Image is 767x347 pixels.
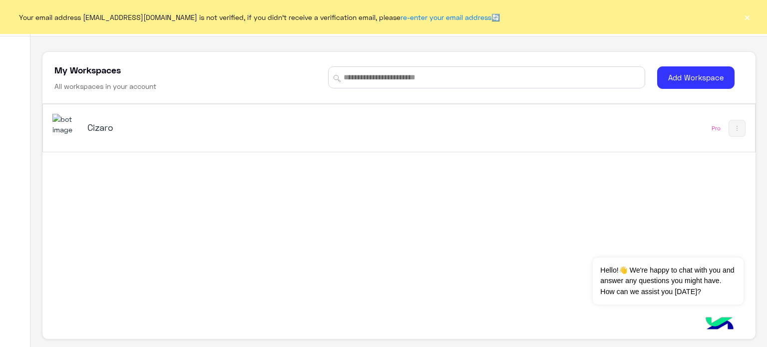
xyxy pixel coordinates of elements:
[400,13,491,21] a: re-enter your email address
[657,66,735,89] button: Add Workspace
[19,12,500,22] span: Your email address [EMAIL_ADDRESS][DOMAIN_NAME] is not verified, if you didn't receive a verifica...
[52,114,79,135] img: 919860931428189
[54,64,121,76] h5: My Workspaces
[54,81,156,91] h6: All workspaces in your account
[712,124,721,132] div: Pro
[702,307,737,342] img: hulul-logo.png
[742,12,752,22] button: ×
[593,258,743,305] span: Hello!👋 We're happy to chat with you and answer any questions you might have. How can we assist y...
[87,121,337,133] h5: Cizaro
